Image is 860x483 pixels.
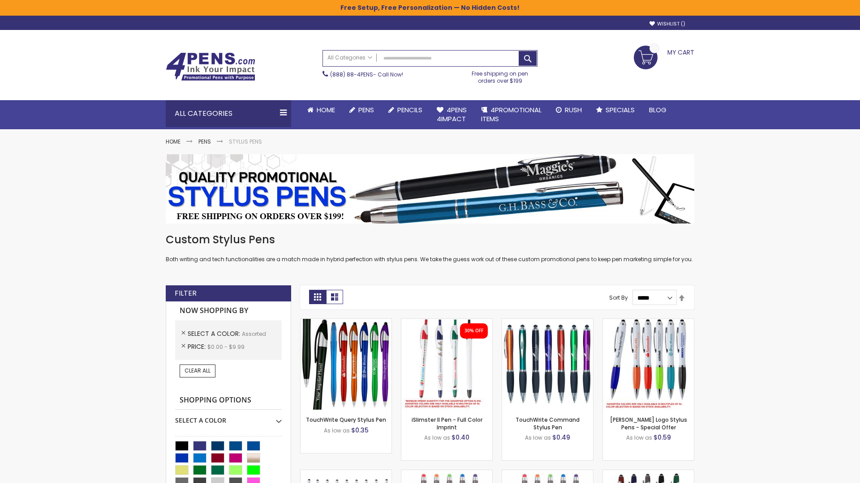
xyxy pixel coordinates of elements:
[330,71,373,78] a: (888) 88-4PENS
[649,105,666,114] span: Blog
[603,318,694,326] a: Kimberly Logo Stylus Pens-Assorted
[185,367,211,374] span: Clear All
[463,67,538,85] div: Free shipping on pen orders over $199
[401,470,492,477] a: Islander Softy Gel Pen with Stylus-Assorted
[300,100,342,120] a: Home
[175,301,282,320] strong: Now Shopping by
[525,434,551,441] span: As low as
[430,100,474,129] a: 4Pens4impact
[609,294,628,301] label: Sort By
[502,319,593,410] img: TouchWrite Command Stylus Pen-Assorted
[451,433,469,442] span: $0.40
[175,288,197,298] strong: Filter
[175,391,282,410] strong: Shopping Options
[589,100,642,120] a: Specials
[549,100,589,120] a: Rush
[324,427,350,434] span: As low as
[317,105,335,114] span: Home
[437,105,467,123] span: 4Pens 4impact
[351,426,369,435] span: $0.35
[198,138,211,145] a: Pens
[342,100,381,120] a: Pens
[166,100,291,127] div: All Categories
[166,233,694,247] h1: Custom Stylus Pens
[606,105,635,114] span: Specials
[330,71,403,78] span: - Call Now!
[603,470,694,477] a: Custom Soft Touch® Metal Pens with Stylus-Assorted
[166,233,694,263] div: Both writing and tech functionalities are a match made in hybrid perfection with stylus pens. We ...
[188,329,242,338] span: Select A Color
[327,54,372,61] span: All Categories
[565,105,582,114] span: Rush
[401,318,492,326] a: iSlimster II - Full Color-Assorted
[301,319,391,410] img: TouchWrite Query Stylus Pen-Assorted
[381,100,430,120] a: Pencils
[301,470,391,477] a: Stiletto Advertising Stylus Pens-Assorted
[306,416,386,424] a: TouchWrite Query Stylus Pen
[654,433,671,442] span: $0.59
[397,105,422,114] span: Pencils
[188,342,207,351] span: Price
[610,416,687,431] a: [PERSON_NAME] Logo Stylus Pens - Special Offer
[301,318,391,326] a: TouchWrite Query Stylus Pen-Assorted
[474,100,549,129] a: 4PROMOTIONALITEMS
[464,328,483,334] div: 30% OFF
[552,433,570,442] span: $0.49
[502,318,593,326] a: TouchWrite Command Stylus Pen-Assorted
[166,52,255,81] img: 4Pens Custom Pens and Promotional Products
[481,105,542,123] span: 4PROMOTIONAL ITEMS
[323,51,377,65] a: All Categories
[180,364,215,377] a: Clear All
[358,105,374,114] span: Pens
[649,21,685,27] a: Wishlist
[166,138,181,145] a: Home
[229,138,262,145] strong: Stylus Pens
[603,319,694,410] img: Kimberly Logo Stylus Pens-Assorted
[166,154,694,224] img: Stylus Pens
[424,434,450,441] span: As low as
[502,470,593,477] a: Islander Softy Gel with Stylus - ColorJet Imprint-Assorted
[516,416,580,431] a: TouchWrite Command Stylus Pen
[175,410,282,425] div: Select A Color
[207,343,245,351] span: $0.00 - $9.99
[242,330,266,338] span: Assorted
[401,319,492,410] img: iSlimster II - Full Color-Assorted
[412,416,482,431] a: iSlimster II Pen - Full Color Imprint
[626,434,652,441] span: As low as
[642,100,674,120] a: Blog
[309,290,326,304] strong: Grid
